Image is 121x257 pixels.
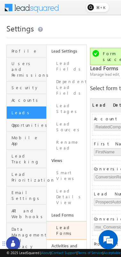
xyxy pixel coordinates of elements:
a: Lead Tracking [7,150,46,168]
a: Lead Sources [47,118,87,136]
span: Accounts [11,97,45,103]
a: Email Settings [7,186,46,205]
span: Mobile App [11,135,45,146]
a: Contact Support [51,251,77,255]
a: Views [47,154,87,167]
a: Terms of Service [78,251,102,255]
a: Dependent Lead Fields [47,75,87,99]
a: Rename Lead [47,136,87,154]
a: Security [7,81,46,94]
img: d_60004797649_company_0_60004797649 [11,34,27,42]
a: Lead Details View [47,185,87,209]
a: Data Management and Privacy [7,223,46,253]
a: About [41,251,50,255]
a: Lead Fields [47,57,87,75]
span: Lead Tracking [11,153,45,165]
em: Start Chat [83,242,112,251]
a: Lead Stages [47,99,87,118]
span: Data Management and Privacy [11,226,45,249]
a: Lead Settings [47,45,87,57]
a: Lead Forms [47,209,87,221]
span: Opportunities [11,122,45,128]
span: Settings [6,23,34,33]
span: Lead Forms [90,64,118,72]
span: Security [11,85,45,90]
span: Leads [11,110,45,116]
a: Mobile App [7,132,46,150]
a: Leads [7,107,46,119]
a: Users and Permissions [7,57,46,81]
span: API and Webhooks [11,208,45,219]
span: Users and Permissions [11,61,45,78]
a: Lead Prioritization [7,168,46,186]
span: Profile [11,48,45,54]
a: Lead Forms [47,221,87,240]
div: Minimize live chat window [101,3,116,19]
a: API and Webhooks [7,205,46,223]
span: Email Settings [11,190,45,201]
a: Profile [7,45,46,57]
a: Smart Views [47,167,87,185]
div: Chat with us now [33,34,105,42]
span: Lead Prioritization [11,171,45,183]
textarea: Type your message and hit 'Enter' [8,59,113,236]
a: Opportunities [7,119,46,132]
a: Accounts [7,94,46,107]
